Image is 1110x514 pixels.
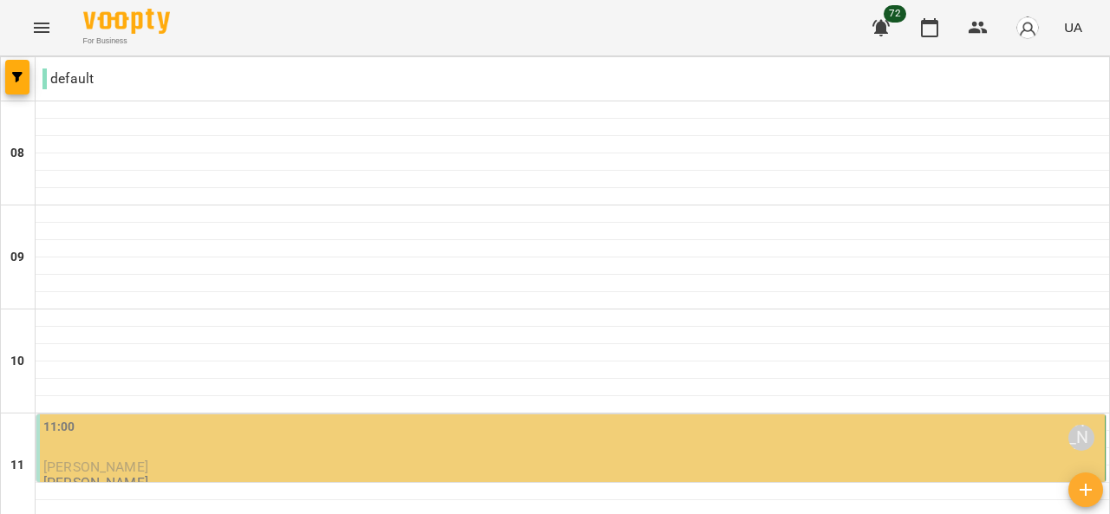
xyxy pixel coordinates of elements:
[43,459,148,475] span: [PERSON_NAME]
[83,36,170,47] span: For Business
[42,68,94,89] p: default
[1064,18,1082,36] span: UA
[10,144,24,163] h6: 08
[21,7,62,49] button: Menu
[1057,11,1089,43] button: UA
[83,9,170,34] img: Voopty Logo
[884,5,906,23] span: 72
[10,248,24,267] h6: 09
[1068,472,1103,507] button: Створити урок
[43,475,148,490] p: [PERSON_NAME]
[10,456,24,475] h6: 11
[1068,425,1094,451] div: Аліса Філіпович
[43,418,75,437] label: 11:00
[1015,16,1040,40] img: avatar_s.png
[10,352,24,371] h6: 10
